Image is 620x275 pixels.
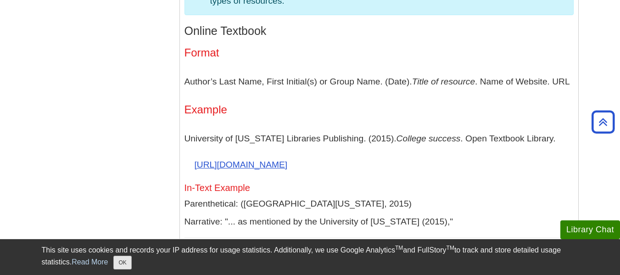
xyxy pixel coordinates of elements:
h4: Example [184,104,574,116]
div: This site uses cookies and records your IP address for usage statistics. Additionally, we use Goo... [42,245,579,269]
i: Title of resource [412,77,475,86]
button: Close [113,256,131,269]
h5: In-Text Example [184,183,574,193]
a: Back to Top [588,116,618,128]
h4: Format [184,47,574,59]
sup: TM [395,245,403,251]
sup: TM [447,245,454,251]
h3: Online Textbook [184,24,574,38]
i: College success [397,134,461,143]
p: Narrative: "... as mentioned by the University of [US_STATE] (2015)," [184,215,574,229]
p: Author’s Last Name, First Initial(s) or Group Name. (Date). . Name of Website. URL [184,68,574,95]
a: [URL][DOMAIN_NAME] [195,160,288,169]
p: Parenthetical: ([GEOGRAPHIC_DATA][US_STATE], 2015) [184,197,574,211]
p: University of [US_STATE] Libraries Publishing. (2015). . Open Textbook Library. [184,125,574,178]
a: Read More [72,258,108,266]
button: Library Chat [560,220,620,239]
